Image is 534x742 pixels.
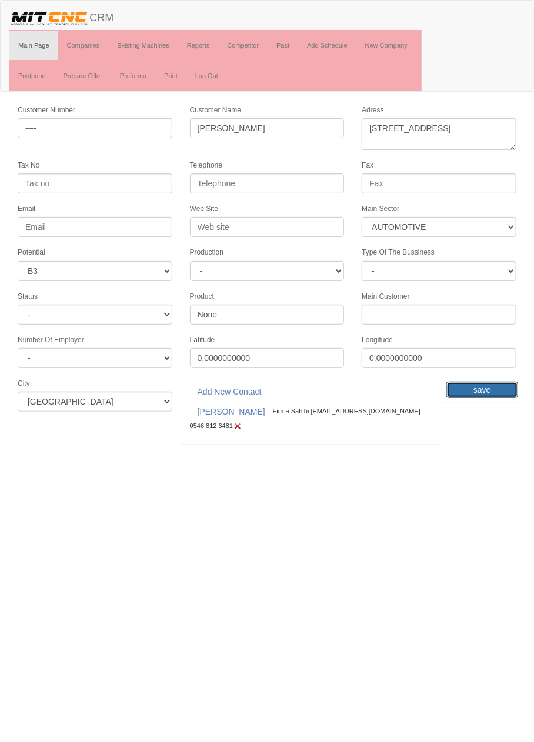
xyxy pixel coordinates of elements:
[18,335,84,345] label: Number Of Employer
[362,204,399,214] label: Main Sector
[54,61,111,91] a: Prepare Offer
[111,61,155,91] a: Proforma
[18,248,45,258] label: Potential
[362,105,383,115] label: Adress
[9,9,89,27] img: header.png
[190,382,269,402] a: Add New Contact
[58,31,109,60] a: Companies
[190,335,215,345] label: Latitude
[233,422,242,431] img: Edit
[268,31,298,60] a: Past
[190,161,222,171] label: Telephone
[18,217,172,237] input: Email
[362,335,393,345] label: Longitude
[18,292,38,302] label: Status
[18,173,172,193] input: Tax no
[18,161,39,171] label: Tax No
[362,248,435,258] label: Type Of The Bussiness
[108,31,178,60] a: Existing Machines
[190,248,223,258] label: Production
[362,161,373,171] label: Fax
[190,292,214,302] label: Product
[1,1,122,30] a: CRM
[362,292,409,302] label: Main Customer
[218,31,268,60] a: Competitor
[362,173,516,193] input: Fax
[190,402,273,422] a: [PERSON_NAME]
[362,118,516,150] textarea: [STREET_ADDRESS]
[190,402,430,431] div: Firma Sahibi [EMAIL_ADDRESS][DOMAIN_NAME] 0546 812 6481
[18,379,30,389] label: City
[190,105,241,115] label: Customer Name
[190,173,345,193] input: Telephone
[9,31,58,60] a: Main Page
[446,382,518,398] input: save
[186,61,227,91] a: Log Out
[190,118,345,138] input: Customer Name
[155,61,186,91] a: Print
[18,118,172,138] input: Customer No
[9,61,54,91] a: Postpone
[298,31,356,60] a: Add Schedule
[18,204,35,214] label: Email
[18,105,75,115] label: Customer Number
[178,31,219,60] a: Reports
[190,204,218,214] label: Web Site
[356,31,416,60] a: New Company
[190,217,345,237] input: Web site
